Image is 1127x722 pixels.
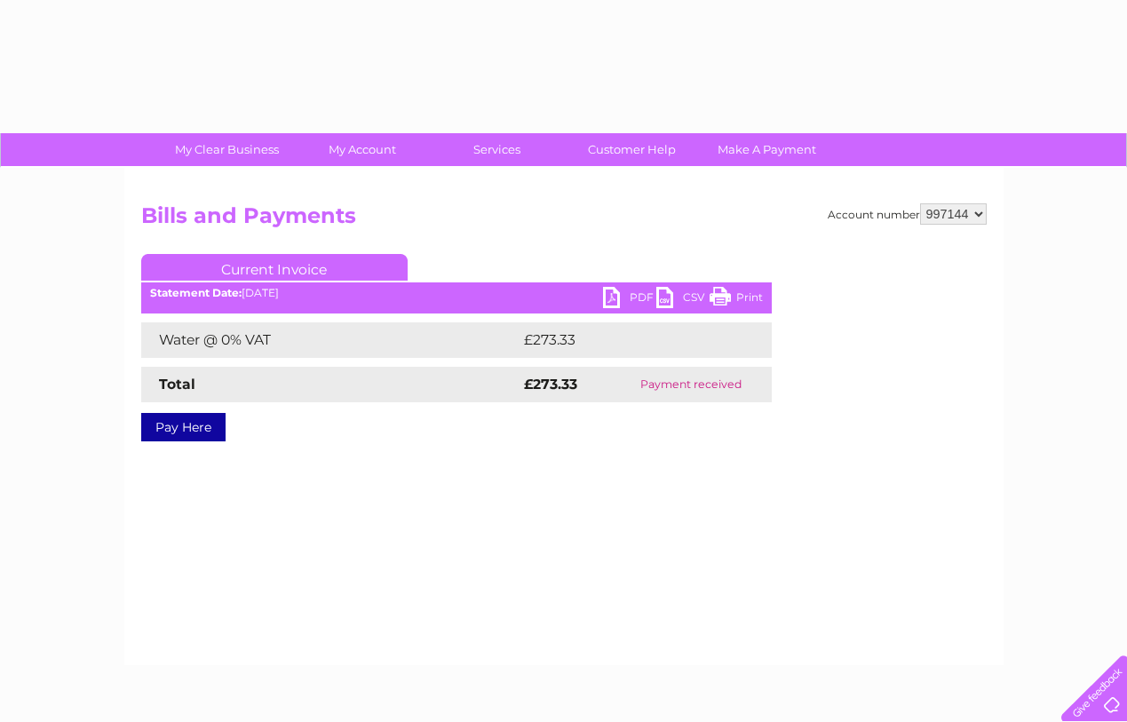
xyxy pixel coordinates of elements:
[610,367,772,402] td: Payment received
[656,287,710,313] a: CSV
[694,133,840,166] a: Make A Payment
[141,287,772,299] div: [DATE]
[141,203,987,237] h2: Bills and Payments
[289,133,435,166] a: My Account
[520,322,740,358] td: £273.33
[159,376,195,393] strong: Total
[154,133,300,166] a: My Clear Business
[828,203,987,225] div: Account number
[141,413,226,441] a: Pay Here
[141,254,408,281] a: Current Invoice
[524,376,577,393] strong: £273.33
[150,286,242,299] b: Statement Date:
[603,287,656,313] a: PDF
[424,133,570,166] a: Services
[559,133,705,166] a: Customer Help
[710,287,763,313] a: Print
[141,322,520,358] td: Water @ 0% VAT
